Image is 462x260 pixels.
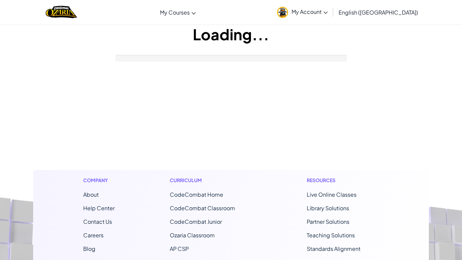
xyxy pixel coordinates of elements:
h1: Company [83,177,115,184]
a: My Account [274,1,331,23]
h1: Resources [307,177,379,184]
a: Help Center [83,204,115,212]
a: Live Online Classes [307,191,356,198]
span: Contact Us [83,218,112,225]
a: AP CSP [170,245,189,252]
a: Ozaria Classroom [170,232,215,239]
a: CodeCombat Junior [170,218,222,225]
span: My Account [292,8,328,15]
a: Careers [83,232,103,239]
span: CodeCombat Home [170,191,223,198]
span: English ([GEOGRAPHIC_DATA]) [339,9,418,16]
a: Library Solutions [307,204,349,212]
a: English ([GEOGRAPHIC_DATA]) [335,3,421,21]
a: Standards Alignment [307,245,361,252]
a: Blog [83,245,95,252]
a: Teaching Solutions [307,232,355,239]
a: About [83,191,99,198]
h1: Curriculum [170,177,252,184]
a: My Courses [157,3,199,21]
span: My Courses [160,9,190,16]
a: Ozaria by CodeCombat logo [46,5,77,19]
img: avatar [277,7,288,18]
img: Home [46,5,77,19]
a: CodeCombat Classroom [170,204,235,212]
a: Partner Solutions [307,218,349,225]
